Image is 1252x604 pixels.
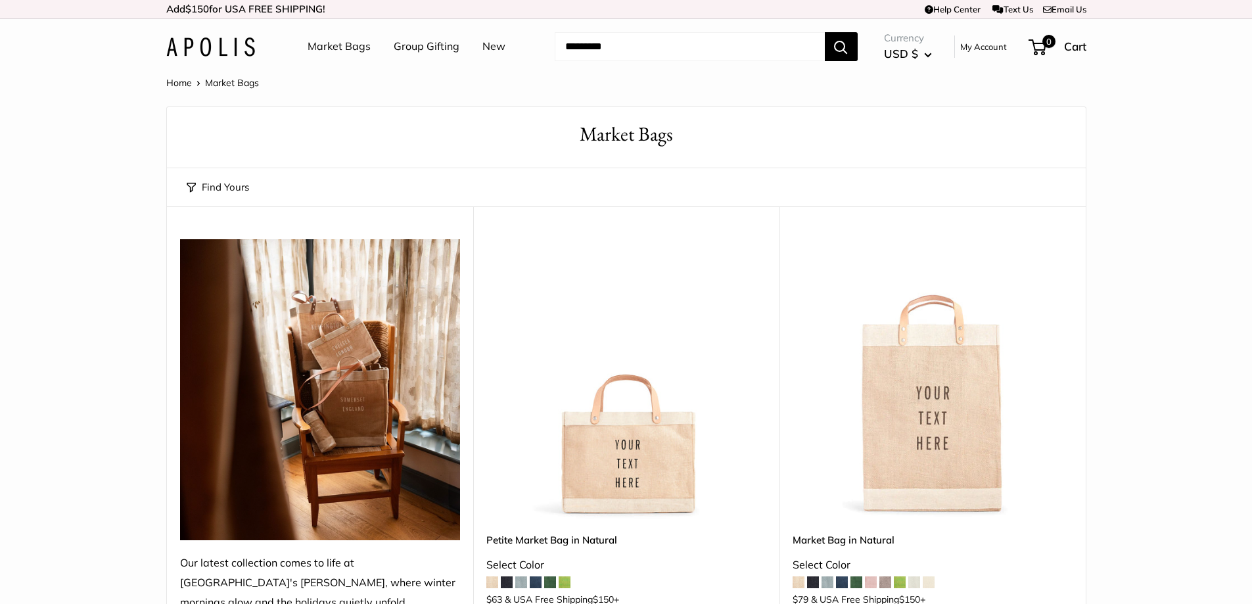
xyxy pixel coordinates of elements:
[166,77,192,89] a: Home
[1064,39,1086,53] span: Cart
[308,37,371,57] a: Market Bags
[505,595,619,604] span: & USA Free Shipping +
[960,39,1007,55] a: My Account
[992,4,1032,14] a: Text Us
[187,178,249,197] button: Find Yours
[486,239,766,519] img: Petite Market Bag in Natural
[825,32,858,61] button: Search
[793,239,1073,519] img: Market Bag in Natural
[1042,35,1055,48] span: 0
[180,239,460,540] img: Our latest collection comes to life at UK's Estelle Manor, where winter mornings glow and the hol...
[925,4,981,14] a: Help Center
[166,74,259,91] nav: Breadcrumb
[486,532,766,547] a: Petite Market Bag in Natural
[793,555,1073,575] div: Select Color
[884,47,918,60] span: USD $
[884,29,932,47] span: Currency
[187,120,1066,149] h1: Market Bags
[394,37,459,57] a: Group Gifting
[486,239,766,519] a: Petite Market Bag in NaturalPetite Market Bag in Natural
[555,32,825,61] input: Search...
[793,239,1073,519] a: Market Bag in NaturalMarket Bag in Natural
[1030,36,1086,57] a: 0 Cart
[1043,4,1086,14] a: Email Us
[811,595,925,604] span: & USA Free Shipping +
[793,532,1073,547] a: Market Bag in Natural
[166,37,255,57] img: Apolis
[185,3,209,15] span: $150
[482,37,505,57] a: New
[205,77,259,89] span: Market Bags
[884,43,932,64] button: USD $
[486,555,766,575] div: Select Color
